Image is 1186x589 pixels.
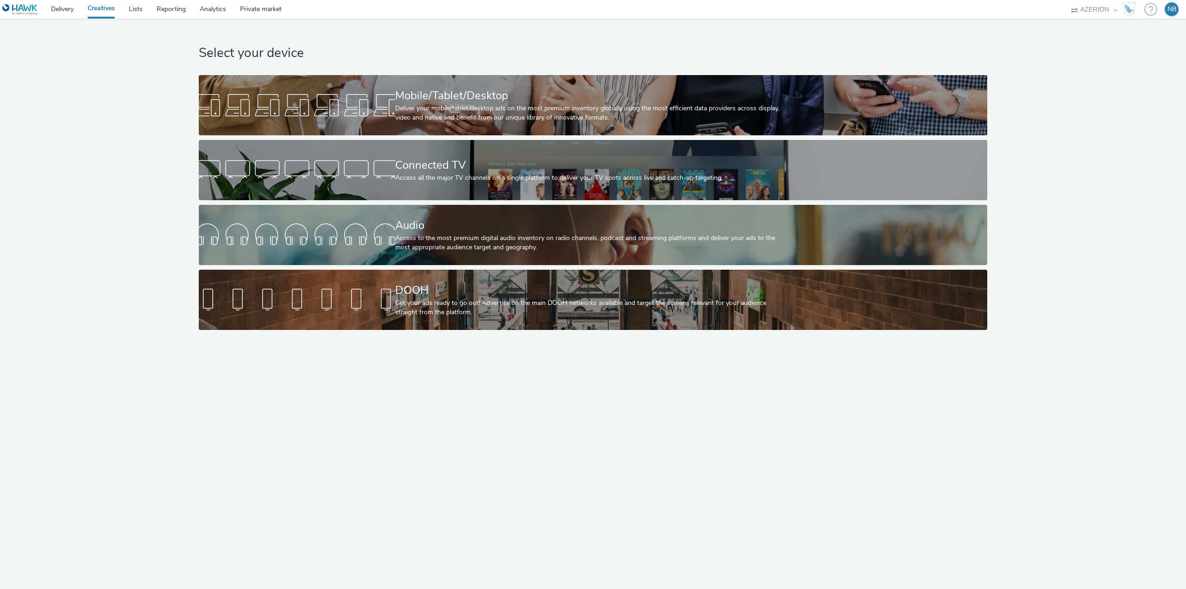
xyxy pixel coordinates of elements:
[199,140,987,200] a: Connected TVAccess all the major TV channels on a single platform to deliver your TV spots across...
[395,234,788,253] div: Access to the most premium digital audio inventory on radio channels, podcast and streaming platf...
[395,298,788,317] div: Get your ads ready to go out! Advertise on the main DOOH networks available and target the screen...
[395,217,788,234] div: Audio
[199,44,987,62] h1: Select your device
[395,104,788,123] div: Deliver your mobile/tablet/desktop ads on the most premium inventory globally using the most effi...
[2,4,38,15] img: undefined Logo
[199,75,987,135] a: Mobile/Tablet/DesktopDeliver your mobile/tablet/desktop ads on the most premium inventory globall...
[395,88,788,104] div: Mobile/Tablet/Desktop
[1167,2,1176,16] div: NB
[395,282,788,298] div: DOOH
[395,157,788,173] div: Connected TV
[199,205,987,265] a: AudioAccess to the most premium digital audio inventory on radio channels, podcast and streaming ...
[199,270,987,330] a: DOOHGet your ads ready to go out! Advertise on the main DOOH networks available and target the sc...
[1122,2,1136,17] img: Hawk Academy
[1122,2,1140,17] a: Hawk Academy
[395,173,788,183] div: Access all the major TV channels on a single platform to deliver your TV spots across live and ca...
